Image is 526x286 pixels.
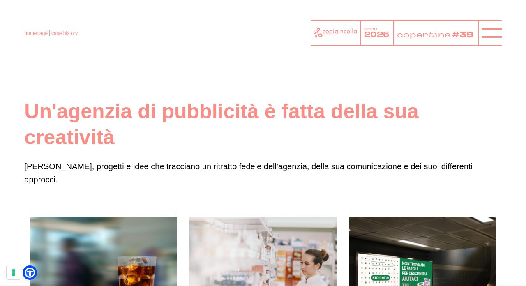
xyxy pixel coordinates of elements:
tspan: #39 [452,29,474,41]
a: homepage [24,30,48,36]
h1: Un'agenzia di pubblicità è fatta della sua creatività [24,99,501,150]
p: [PERSON_NAME], progetti e idee che tracciano un ritratto fedele dell'agenzia, della sua comunicaz... [24,160,501,186]
button: Le tue preferenze relative al consenso per le tecnologie di tracciamento [7,265,21,279]
tspan: anno [364,26,377,32]
span: case history [51,30,78,36]
a: Open Accessibility Menu [25,268,35,278]
tspan: copertina [397,29,452,40]
tspan: 2025 [364,30,389,39]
